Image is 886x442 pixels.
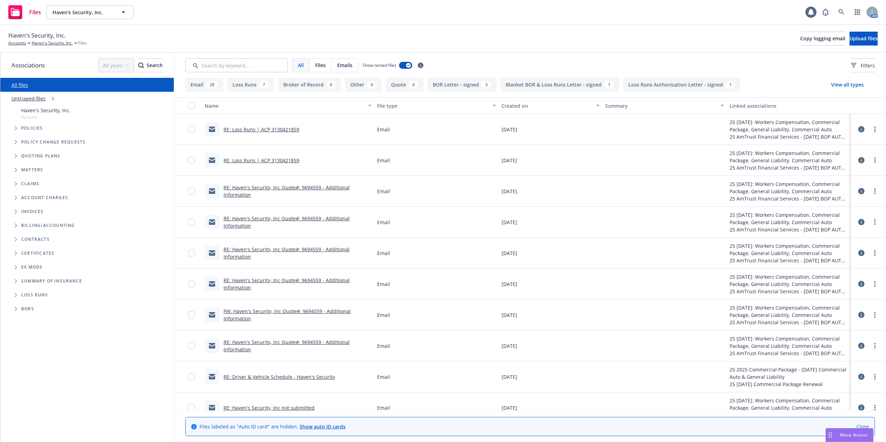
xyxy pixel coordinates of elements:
[819,5,832,19] a: Report a Bug
[871,342,879,350] a: more
[188,373,195,380] input: Toggle Row Selected
[730,226,848,233] div: 25 AmTrust Financial Services - [DATE] BOP AUTO - AMTRUST INDICATION
[300,423,346,430] a: Show auto ID cards
[502,126,517,133] span: [DATE]
[377,219,390,226] span: Email
[730,164,848,171] div: 25 AmTrust Financial Services - [DATE] BOP AUTO - AMTRUST INDICATION
[871,218,879,226] a: more
[223,215,350,229] a: RE: Haven's Security, Inc Quote#: 9694559 - Additional Information
[502,342,517,350] span: [DATE]
[871,280,879,288] a: more
[377,373,390,380] span: Email
[32,40,73,46] a: Haven's Security, Inc.
[502,157,517,164] span: [DATE]
[730,350,848,357] div: 25 AmTrust Financial Services - [DATE] BOP AUTO - AMTRUST INDICATION
[367,81,376,89] div: 4
[21,251,54,255] span: Certificates
[21,140,86,144] span: Policy change requests
[0,105,174,219] div: Tree Example
[377,311,390,319] span: Email
[21,107,71,114] span: Haven's Security, Inc.
[188,249,195,256] input: Toggle Row Selected
[726,81,735,89] div: 1
[206,81,218,89] div: 28
[377,249,390,257] span: Email
[11,61,45,70] span: Associations
[856,423,869,430] a: Close
[377,126,390,133] span: Email
[727,97,851,114] button: Linked associations
[223,126,299,133] a: RE: Loss Runs | ACP 3130421859
[840,432,868,438] span: Nova Assist
[377,157,390,164] span: Email
[223,339,350,353] a: RE: Haven's Security, Inc Quote#: 9694559 - Additional Information
[502,373,517,380] span: [DATE]
[315,62,326,69] span: Files
[185,78,223,92] button: Email
[205,102,364,109] div: Name
[502,249,517,257] span: [DATE]
[730,319,848,326] div: 25 AmTrust Financial Services - [DATE] BOP AUTO - AMTRUST INDICATION
[502,280,517,288] span: [DATE]
[223,308,351,322] a: FW: Haven's Security, Inc Quote#: 9694559 - Additional Information
[188,219,195,226] input: Toggle Row Selected
[0,219,174,316] div: Folder Tree Example
[377,102,488,109] div: File type
[138,63,144,68] svg: Search
[21,114,71,120] span: Account
[730,257,848,264] div: 25 AmTrust Financial Services - [DATE] BOP AUTO - AMTRUST INDICATION
[259,81,269,89] div: 7
[871,125,879,133] a: more
[502,219,517,226] span: [DATE]
[730,273,848,288] div: 25 [DATE]: Workers Compensation, Commercial Package, General Liability, Commercial Auto
[730,133,848,140] div: 25 AmTrust Financial Services - [DATE] BOP AUTO - AMTRUST INDICATION
[730,242,848,257] div: 25 [DATE]: Workers Compensation, Commercial Package, General Liability, Commercial Auto
[502,404,517,411] span: [DATE]
[835,5,848,19] a: Search
[605,102,716,109] div: Summary
[223,277,350,291] a: RE: Haven's Security, Inc Quote#: 9694559 - Additional Information
[223,157,299,164] a: RE: Loss Runs | ACP 3130421859
[11,95,46,102] a: Untriaged files
[871,249,879,257] a: more
[345,78,382,92] button: Other
[730,397,848,411] div: 25 [DATE]: Workers Compensation, Commercial Package, General Liability, Commercial Auto
[21,307,34,311] span: BORs
[78,40,87,46] span: Files
[730,149,848,164] div: 25 [DATE]: Workers Compensation, Commercial Package, General Liability, Commercial Auto
[202,97,374,114] button: Name
[826,428,835,442] div: Drag to move
[502,311,517,319] span: [DATE]
[871,156,879,164] a: more
[374,97,499,114] button: File type
[730,366,848,380] div: 25 2025 Commercial Package - [DATE] Commercial Auto & General Liability
[29,9,41,15] span: Files
[21,196,68,200] span: Account charges
[377,188,390,195] span: Email
[850,32,878,46] button: Upload files
[200,423,346,430] span: Files labeled as "Auto ID card" are hidden.
[223,374,335,380] a: RE: Driver & Vehicle Schedule - Haven's Security
[730,288,848,295] div: 25 AmTrust Financial Services - [DATE] BOP AUTO - AMTRUST INDICATION
[499,97,602,114] button: Created on
[188,188,195,195] input: Toggle Row Selected
[820,78,875,92] button: View all types
[188,342,195,349] input: Toggle Row Selected
[21,293,48,297] span: Loss Runs
[326,81,336,89] div: 6
[502,188,517,195] span: [DATE]
[188,404,195,411] input: Toggle Row Selected
[851,5,864,19] a: Switch app
[21,168,43,172] span: Matters
[386,78,423,92] button: Quote
[21,279,82,283] span: Summary of insurance
[377,280,390,288] span: Email
[21,182,39,186] span: Claims
[730,380,848,388] div: 25 [DATE] Commercial Package Renewal
[6,2,44,22] a: Files
[861,62,875,69] span: Filters
[851,62,875,69] span: Filters
[409,81,418,89] div: 4
[871,187,879,195] a: more
[337,62,352,69] span: Emails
